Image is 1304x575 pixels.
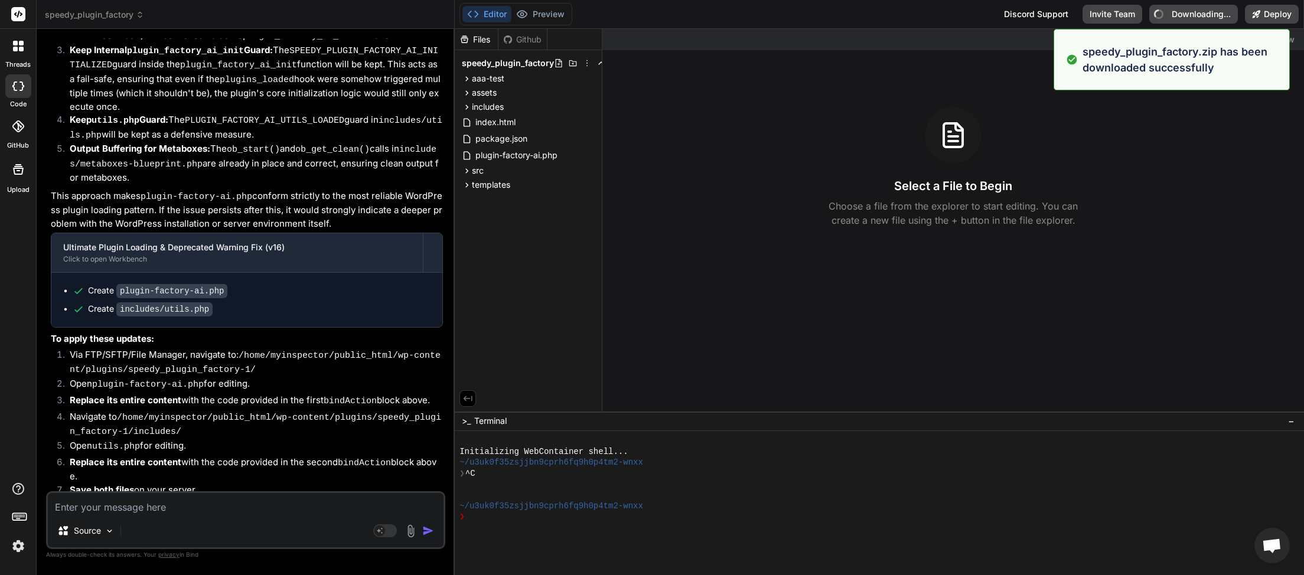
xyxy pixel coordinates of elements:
span: assets [472,87,497,99]
img: Pick Models [105,526,115,536]
li: The and calls in are already in place and correct, ensuring clean output for metaboxes. [60,142,443,185]
code: plugins_loaded [220,75,294,85]
span: ~/u3uk0f35zsjjbn9cprh6fq9h0p4tm2-wnxx [459,457,643,468]
span: includes [472,101,504,113]
code: plugin_factory_ai_init [180,60,297,70]
li: Navigate to [60,410,443,439]
label: GitHub [7,141,29,151]
code: ob_get_clean() [295,145,370,155]
button: Invite Team [1083,5,1142,24]
span: ~/u3uk0f35zsjjbn9cprh6fq9h0p4tm2-wnxx [459,501,643,511]
li: with the code provided in the first block above. [60,394,443,410]
div: Discord Support [997,5,1075,24]
img: settings [8,536,28,556]
code: includes/metaboxes-blueprint.php [70,145,436,169]
strong: Replace its entire content [70,456,181,468]
li: Via FTP/SFTP/File Manager, navigate to: [60,348,443,377]
strong: Keep Guard: [70,114,168,125]
span: index.html [474,115,517,129]
span: Terminal [474,415,507,427]
p: Always double-check its answers. Your in Bind [46,549,445,560]
p: speedy_plugin_factory.zip has been downloaded successfully [1083,44,1282,76]
code: bindAction [324,396,377,406]
span: plugin-factory-ai.php [474,148,559,162]
strong: To apply these updates: [51,333,154,344]
button: Ultimate Plugin Loading & Deprecated Warning Fix (v16)Click to open Workbench [51,233,423,272]
code: includes/utils.php [116,302,213,316]
code: bindAction [338,458,391,468]
code: PLUGIN_FACTORY_AI_UTILS_LOADED [185,116,344,126]
p: Source [74,525,101,537]
code: includes/utils.php [70,116,442,141]
li: Open for editing. [60,377,443,394]
span: src [472,165,484,177]
strong: Save both files [70,484,134,495]
img: attachment [404,524,418,538]
code: plugin-factory-ai.php [141,192,252,202]
button: Downloading... [1149,5,1238,24]
span: speedy_plugin_factory [462,57,554,69]
img: icon [422,525,434,537]
code: utils.php [92,116,139,126]
label: threads [5,60,31,70]
li: Open for editing. [60,439,443,456]
code: plugin_factory_ai_init [127,46,244,56]
img: alert [1066,44,1078,76]
strong: Output Buffering for Metaboxes: [70,143,210,154]
div: Ultimate Plugin Loading & Deprecated Warning Fix (v16) [63,241,411,253]
span: ❯ [459,468,465,479]
div: Create [88,285,227,297]
code: plugin-factory-ai.php [116,284,227,298]
code: ob_start() [227,145,280,155]
code: /home/myinspector/public_html/wp-content/plugins/speedy_plugin_factory-1/ [70,351,441,375]
span: templates [472,179,510,191]
li: The guard in will be kept as a defensive measure. [60,113,443,142]
span: privacy [158,551,180,558]
h3: Select a File to Begin [894,178,1012,194]
span: − [1288,415,1295,427]
div: Click to open Workbench [63,254,411,264]
p: Choose a file from the explorer to start editing. You can create a new file using the + button in... [821,199,1085,227]
code: plugin-factory-ai.php [92,380,204,390]
div: Files [455,34,498,45]
div: Github [498,34,547,45]
span: speedy_plugin_factory [45,9,144,21]
li: The guard inside the function will be kept. This acts as a fail-safe, ensuring that even if the h... [60,44,443,114]
button: − [1286,411,1297,430]
li: on your server. [60,483,443,500]
span: aaa-test [472,73,504,84]
p: This approach makes conform strictly to the most reliable WordPress plugin loading pattern. If th... [51,190,443,231]
code: /home/myinspector/public_html/wp-content/plugins/speedy_plugin_factory-1/includes/ [70,413,441,437]
div: Create [88,303,213,315]
button: Preview [511,6,569,22]
button: Editor [462,6,511,22]
code: utils.php [92,442,140,452]
li: with the code provided in the second block above. [60,456,443,483]
span: >_ [462,415,471,427]
span: Initializing WebContainer shell... [459,446,628,457]
span: package.json [474,132,529,146]
button: Deploy [1245,5,1299,24]
strong: Keep Internal Guard: [70,44,273,55]
span: ❯ [459,511,465,522]
strong: Replace its entire content [70,394,181,406]
div: Open chat [1254,528,1290,563]
label: code [10,99,27,109]
span: ^C [465,468,475,479]
label: Upload [7,185,30,195]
